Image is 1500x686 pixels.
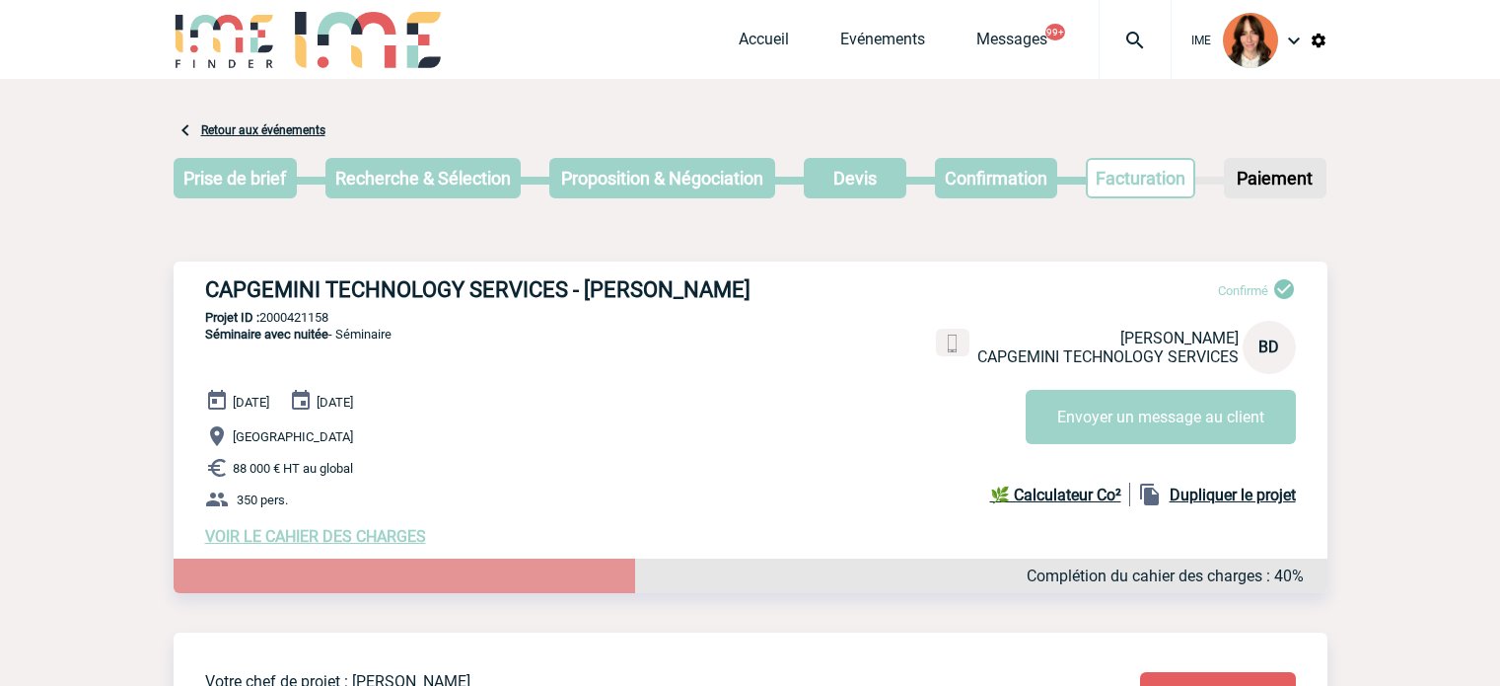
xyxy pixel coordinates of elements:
p: Paiement [1226,160,1324,196]
b: Dupliquer le projet [1170,486,1296,504]
span: 350 pers. [237,493,288,507]
a: Retour aux événements [201,123,325,137]
span: [DATE] [317,395,353,410]
a: Messages [976,30,1047,57]
span: [DATE] [233,395,269,410]
img: 94396-2.png [1223,13,1278,68]
p: 2000421158 [174,310,1327,325]
span: Séminaire avec nuitée [205,327,328,342]
p: Facturation [1088,160,1193,196]
span: 88 000 € HT au global [233,461,353,476]
span: - Séminaire [205,327,392,342]
p: Prise de brief [176,160,296,196]
p: Recherche & Sélection [327,160,519,196]
p: Proposition & Négociation [551,160,773,196]
a: VOIR LE CAHIER DES CHARGES [205,527,426,546]
span: CAPGEMINI TECHNOLOGY SERVICES [977,347,1239,366]
span: BD [1258,338,1279,356]
span: [PERSON_NAME] [1120,329,1239,347]
span: IME [1191,34,1211,47]
a: 🌿 Calculateur Co² [990,483,1130,506]
h3: CAPGEMINI TECHNOLOGY SERVICES - [PERSON_NAME] [205,277,797,302]
img: portable.png [944,335,962,352]
button: Envoyer un message au client [1026,390,1296,444]
button: 99+ [1045,24,1065,40]
img: file_copy-black-24dp.png [1138,483,1162,506]
b: Projet ID : [205,310,259,325]
a: Accueil [739,30,789,57]
img: IME-Finder [174,12,276,68]
p: Devis [806,160,904,196]
p: Confirmation [937,160,1055,196]
a: Evénements [840,30,925,57]
span: [GEOGRAPHIC_DATA] [233,429,353,444]
b: 🌿 Calculateur Co² [990,486,1121,504]
span: Confirmé [1218,283,1268,298]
